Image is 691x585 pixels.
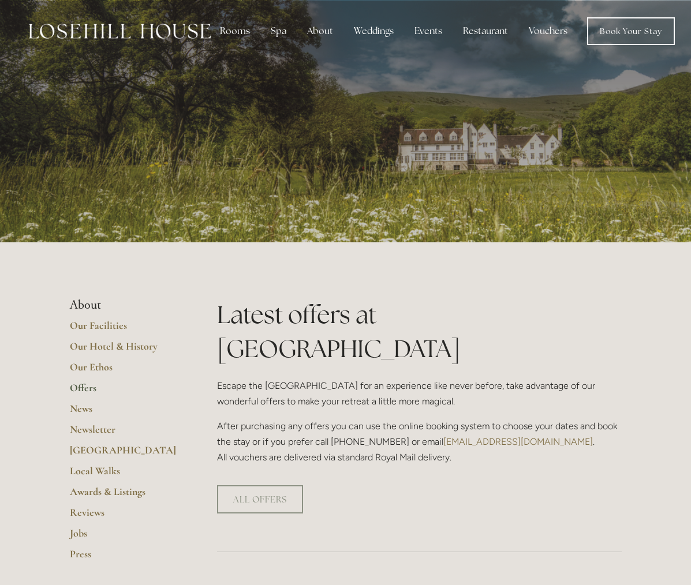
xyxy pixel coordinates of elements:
a: ALL OFFERS [217,485,303,513]
div: About [298,20,342,43]
a: Newsletter [70,423,180,444]
a: Our Facilities [70,319,180,340]
a: Our Ethos [70,361,180,381]
a: Offers [70,381,180,402]
a: Reviews [70,506,180,527]
img: Losehill House [29,24,211,39]
div: Restaurant [454,20,517,43]
a: [GEOGRAPHIC_DATA] [70,444,180,464]
p: After purchasing any offers you can use the online booking system to choose your dates and book t... [217,418,622,466]
a: Awards & Listings [70,485,180,506]
a: Jobs [70,527,180,547]
div: Events [405,20,451,43]
li: About [70,298,180,313]
a: Press [70,547,180,568]
h1: Latest offers at [GEOGRAPHIC_DATA] [217,298,622,366]
a: News [70,402,180,423]
p: Escape the [GEOGRAPHIC_DATA] for an experience like never before, take advantage of our wonderful... [217,378,622,409]
div: Weddings [345,20,403,43]
a: Local Walks [70,464,180,485]
div: Spa [262,20,296,43]
a: Our Hotel & History [70,340,180,361]
a: Vouchers [520,20,577,43]
a: [EMAIL_ADDRESS][DOMAIN_NAME] [443,436,593,447]
div: Rooms [211,20,259,43]
a: Book Your Stay [587,17,675,45]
